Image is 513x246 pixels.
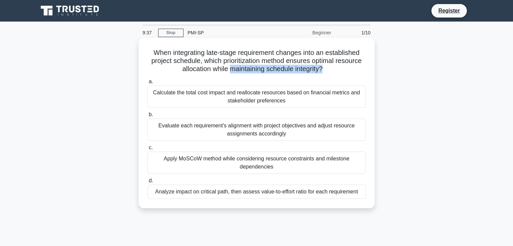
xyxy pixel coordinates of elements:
span: a. [149,79,153,84]
div: Evaluate each requirement's alignment with project objectives and adjust resource assignments acc... [147,119,366,141]
div: Beginner [276,26,335,39]
a: Stop [158,29,183,37]
div: PMI-SP [183,26,276,39]
span: b. [149,112,153,117]
a: Register [434,6,464,15]
div: Calculate the total cost impact and reallocate resources based on financial metrics and stakehold... [147,86,366,108]
span: c. [149,145,153,150]
div: Analyze impact on critical path, then assess value-to-effort ratio for each requirement [147,185,366,199]
div: 1/10 [335,26,375,39]
span: d. [149,178,153,183]
h5: When integrating late-stage requirement changes into an established project schedule, which prior... [147,49,367,73]
div: 9:37 [139,26,158,39]
div: Apply MoSCoW method while considering resource constraints and milestone dependencies [147,152,366,174]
